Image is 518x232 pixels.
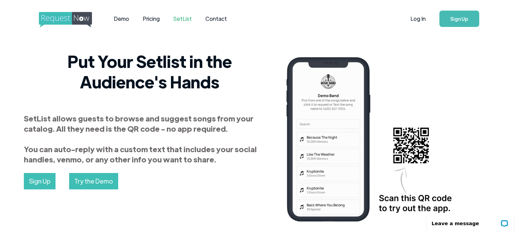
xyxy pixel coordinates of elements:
a: Try the Demo [69,173,118,189]
a: Sign Up [439,11,479,27]
img: requestnow logo [39,12,105,28]
a: Sign Up [24,173,56,189]
iframe: LiveChat chat widget [422,211,518,232]
a: Demo [107,8,136,29]
a: Contact [199,8,234,29]
a: Pricing [136,8,167,29]
h2: Put Your Setlist in the Audience's Hands [24,51,276,92]
a: Log In [404,7,433,31]
strong: SetList allows guests to browse and suggest songs from your catalog. All they need is the QR code... [24,113,257,164]
a: home [39,12,90,26]
a: SetList [167,8,199,29]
